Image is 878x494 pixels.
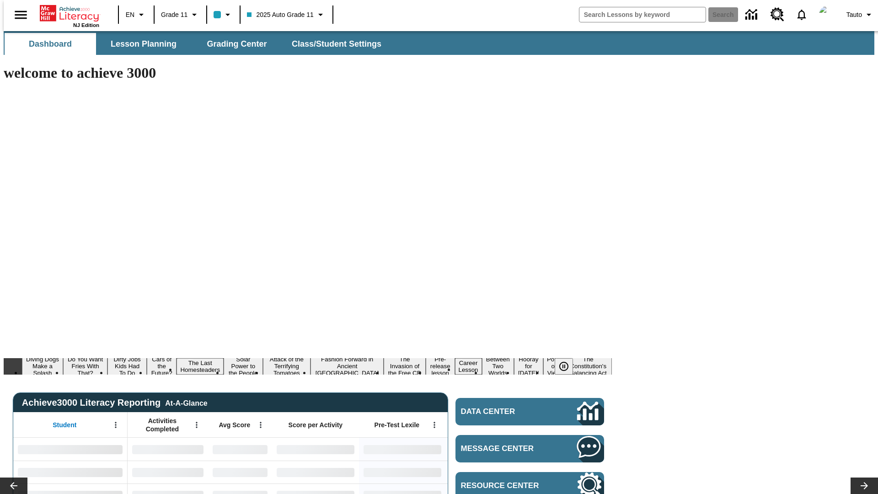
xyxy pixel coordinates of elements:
[165,397,207,408] div: At-A-Glance
[4,64,612,81] h1: welcome to achieve 3000
[5,33,96,55] button: Dashboard
[555,358,582,375] div: Pause
[73,22,99,28] span: NJ Edition
[4,33,390,55] div: SubNavbar
[219,421,250,429] span: Avg Score
[565,354,612,378] button: Slide 15 The Constitution's Balancing Act
[4,31,874,55] div: SubNavbar
[814,3,843,27] button: Select a new avatar
[128,461,208,483] div: No Data,
[40,3,99,28] div: Home
[40,4,99,22] a: Home
[157,6,203,23] button: Grade: Grade 11, Select a grade
[147,354,177,378] button: Slide 4 Cars of the Future?
[461,444,550,453] span: Message Center
[190,418,203,432] button: Open Menu
[284,33,389,55] button: Class/Student Settings
[177,358,224,375] button: Slide 5 The Last Homesteaders
[289,421,343,429] span: Score per Activity
[740,2,765,27] a: Data Center
[191,33,283,55] button: Grading Center
[111,39,177,49] span: Lesson Planning
[224,354,262,378] button: Slide 6 Solar Power to the People
[455,435,604,462] a: Message Center
[107,354,147,378] button: Slide 3 Dirty Jobs Kids Had To Do
[292,39,381,49] span: Class/Student Settings
[207,39,267,49] span: Grading Center
[514,354,543,378] button: Slide 13 Hooray for Constitution Day!
[384,354,426,378] button: Slide 9 The Invasion of the Free CD
[579,7,706,22] input: search field
[428,418,441,432] button: Open Menu
[375,421,420,429] span: Pre-Test Lexile
[790,3,814,27] a: Notifications
[53,421,76,429] span: Student
[482,354,514,378] button: Slide 12 Between Two Worlds
[243,6,329,23] button: Class: 2025 Auto Grade 11, Select your class
[461,481,550,490] span: Resource Center
[161,10,187,20] span: Grade 11
[543,354,565,378] button: Slide 14 Point of View
[311,354,384,378] button: Slide 8 Fashion Forward in Ancient Rome
[819,5,837,24] img: Avatar
[455,358,482,375] button: Slide 11 Career Lesson
[109,418,123,432] button: Open Menu
[254,418,268,432] button: Open Menu
[247,10,313,20] span: 2025 Auto Grade 11
[208,461,272,483] div: No Data,
[555,358,573,375] button: Pause
[132,417,193,433] span: Activities Completed
[851,478,878,494] button: Lesson carousel, Next
[22,397,208,408] span: Achieve3000 Literacy Reporting
[122,6,151,23] button: Language: EN, Select a language
[461,407,546,416] span: Data Center
[455,398,604,425] a: Data Center
[29,39,72,49] span: Dashboard
[846,10,862,20] span: Tauto
[263,354,311,378] button: Slide 7 Attack of the Terrifying Tomatoes
[210,6,237,23] button: Class color is light blue. Change class color
[426,354,455,378] button: Slide 10 Pre-release lesson
[765,2,790,27] a: Resource Center, Will open in new tab
[22,354,63,378] button: Slide 1 Diving Dogs Make a Splash
[843,6,878,23] button: Profile/Settings
[7,1,34,28] button: Open side menu
[126,10,134,20] span: EN
[208,438,272,461] div: No Data,
[63,354,107,378] button: Slide 2 Do You Want Fries With That?
[128,438,208,461] div: No Data,
[98,33,189,55] button: Lesson Planning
